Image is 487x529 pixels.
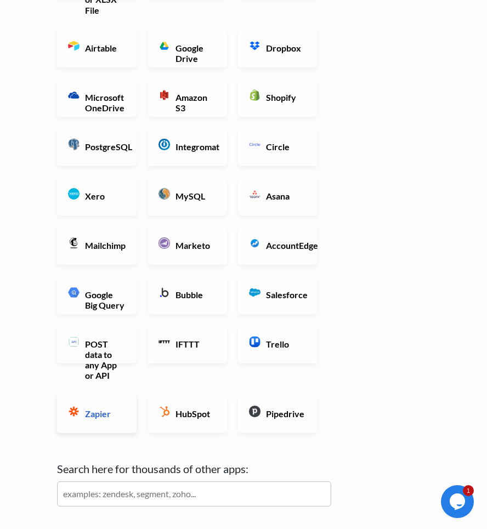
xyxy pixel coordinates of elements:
img: HubSpot App & API [158,406,170,417]
a: Circle [238,128,318,166]
a: Amazon S3 [148,78,227,117]
img: Salesforce App & API [249,287,261,298]
a: MySQL [148,177,227,215]
a: Dropbox [238,29,318,67]
a: Salesforce [238,276,318,314]
a: Google Big Query [57,276,137,314]
img: Bubble App & API [158,287,170,298]
h6: PostgreSQL [82,141,126,152]
a: Zapier [57,395,137,433]
img: Zapier App & API [68,406,80,417]
img: Trello App & API [249,336,261,348]
img: Dropbox App & API [249,40,261,52]
a: Google Drive [148,29,227,67]
img: Marketo App & API [158,237,170,249]
img: Pipedrive App & API [249,406,261,417]
h6: Dropbox [263,43,307,53]
img: Integromat App & API [158,139,170,150]
h6: Xero [82,191,126,201]
a: Bubble [148,276,227,314]
h6: Marketo [173,240,216,251]
a: HubSpot [148,395,227,433]
img: Xero App & API [68,188,80,200]
h6: POST data to any App or API [82,339,126,381]
h6: Amazon S3 [173,92,216,113]
a: Pipedrive [238,395,318,433]
label: Search here for thousands of other apps: [57,460,331,477]
img: Google Drive App & API [158,40,170,52]
a: Shopify [238,78,318,117]
h6: IFTTT [173,339,216,349]
img: PostgreSQL App & API [68,139,80,150]
h6: AccountEdge [263,240,307,251]
h6: Bubble [173,289,216,300]
a: PostgreSQL [57,128,137,166]
img: Google Big Query App & API [68,287,80,298]
a: Marketo [148,226,227,265]
h6: Trello [263,339,307,349]
h6: Microsoft OneDrive [82,92,126,113]
h6: Pipedrive [263,408,307,419]
h6: Zapier [82,408,126,419]
a: Xero [57,177,137,215]
img: IFTTT App & API [158,336,170,348]
input: examples: zendesk, segment, zoho... [57,481,331,507]
h6: Google Big Query [82,289,126,310]
img: Mailchimp App & API [68,237,80,249]
img: Shopify App & API [249,89,261,101]
img: AccountEdge App & API [249,237,261,249]
a: POST data to any App or API [57,325,137,363]
img: MySQL App & API [158,188,170,200]
a: Mailchimp [57,226,137,265]
img: Airtable App & API [68,40,80,52]
a: Airtable [57,29,137,67]
h6: Shopify [263,92,307,103]
h6: Airtable [82,43,126,53]
img: Microsoft OneDrive App & API [68,89,80,101]
iframe: chat widget [441,485,476,518]
a: Integromat [148,128,227,166]
h6: HubSpot [173,408,216,419]
img: Amazon S3 App & API [158,89,170,101]
a: Microsoft OneDrive [57,78,137,117]
a: IFTTT [148,325,227,363]
a: AccountEdge [238,226,318,265]
img: Asana App & API [249,188,261,200]
h6: Mailchimp [82,240,126,251]
a: Trello [238,325,318,363]
h6: Circle [263,141,307,152]
a: Asana [238,177,318,215]
h6: Google Drive [173,43,216,64]
img: Circle App & API [249,139,261,150]
h6: Asana [263,191,307,201]
img: POST data to any App or API App & API [68,336,80,348]
h6: Salesforce [263,289,307,300]
h6: Integromat [173,141,216,152]
h6: MySQL [173,191,216,201]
